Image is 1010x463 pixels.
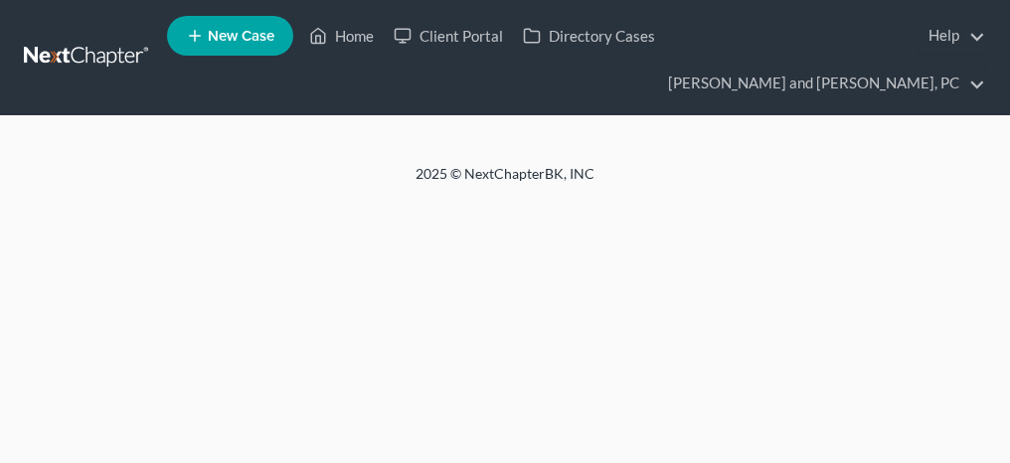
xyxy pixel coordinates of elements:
[167,16,293,56] new-legal-case-button: New Case
[658,66,985,101] a: [PERSON_NAME] and [PERSON_NAME], PC
[28,164,982,200] div: 2025 © NextChapterBK, INC
[919,18,985,54] a: Help
[384,18,513,54] a: Client Portal
[513,18,665,54] a: Directory Cases
[299,18,384,54] a: Home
